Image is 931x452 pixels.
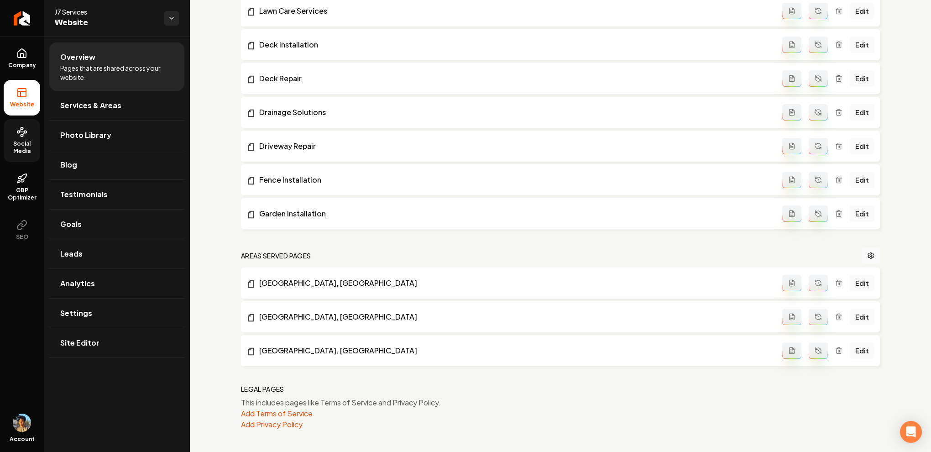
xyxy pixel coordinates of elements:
span: Social Media [4,140,40,155]
a: Services & Areas [49,91,184,120]
div: Open Intercom Messenger [900,421,922,443]
a: Edit [850,309,874,325]
span: SEO [12,233,32,241]
button: Add admin page prompt [782,275,801,291]
button: Add admin page prompt [782,104,801,121]
button: Add Privacy Policy [241,419,303,430]
button: Add admin page prompt [782,342,801,359]
a: Edit [850,275,874,291]
button: Open user button [13,414,31,432]
a: Site Editor [49,328,184,357]
button: Add admin page prompt [782,172,801,188]
a: Edit [850,172,874,188]
a: Leads [49,239,184,268]
h2: Areas Served Pages [241,251,311,260]
a: Deck Installation [246,39,782,50]
span: Website [6,101,38,108]
a: Edit [850,205,874,222]
a: GBP Optimizer [4,166,40,209]
a: Fence Installation [246,174,782,185]
img: Rebolt Logo [14,11,31,26]
span: Goals [60,219,82,230]
a: Edit [850,104,874,121]
button: Add Terms of Service [241,408,313,419]
a: Edit [850,70,874,87]
span: Testimonials [60,189,108,200]
a: Company [4,41,40,76]
img: Aditya Nair [13,414,31,432]
button: Add admin page prompt [782,138,801,154]
span: Analytics [60,278,95,289]
span: GBP Optimizer [4,187,40,201]
button: Add admin page prompt [782,3,801,19]
a: Analytics [49,269,184,298]
span: Site Editor [60,337,99,348]
a: Edit [850,342,874,359]
h2: Legal Pages [241,384,284,394]
span: J7 Services [55,7,157,16]
a: Blog [49,150,184,179]
button: Add admin page prompt [782,309,801,325]
a: [GEOGRAPHIC_DATA], [GEOGRAPHIC_DATA] [246,311,782,322]
a: Driveway Repair [246,141,782,152]
button: SEO [4,212,40,248]
a: Garden Installation [246,208,782,219]
a: Social Media [4,119,40,162]
a: Testimonials [49,180,184,209]
span: Overview [60,52,95,63]
span: Blog [60,159,77,170]
span: Settings [60,308,92,319]
span: Website [55,16,157,29]
a: Deck Repair [246,73,782,84]
a: [GEOGRAPHIC_DATA], [GEOGRAPHIC_DATA] [246,278,782,289]
a: Edit [850,138,874,154]
a: [GEOGRAPHIC_DATA], [GEOGRAPHIC_DATA] [246,345,782,356]
span: Account [10,436,35,443]
a: Edit [850,3,874,19]
span: Photo Library [60,130,111,141]
a: Photo Library [49,121,184,150]
span: Pages that are shared across your website. [60,63,173,82]
a: Goals [49,210,184,239]
button: Add admin page prompt [782,70,801,87]
button: Add admin page prompt [782,37,801,53]
span: Services & Areas [60,100,121,111]
span: Company [5,62,40,69]
a: Drainage Solutions [246,107,782,118]
a: Lawn Care Services [246,5,782,16]
a: Settings [49,299,184,328]
p: This includes pages like Terms of Service and Privacy Policy. [241,397,880,408]
a: Edit [850,37,874,53]
button: Add admin page prompt [782,205,801,222]
span: Leads [60,248,83,259]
